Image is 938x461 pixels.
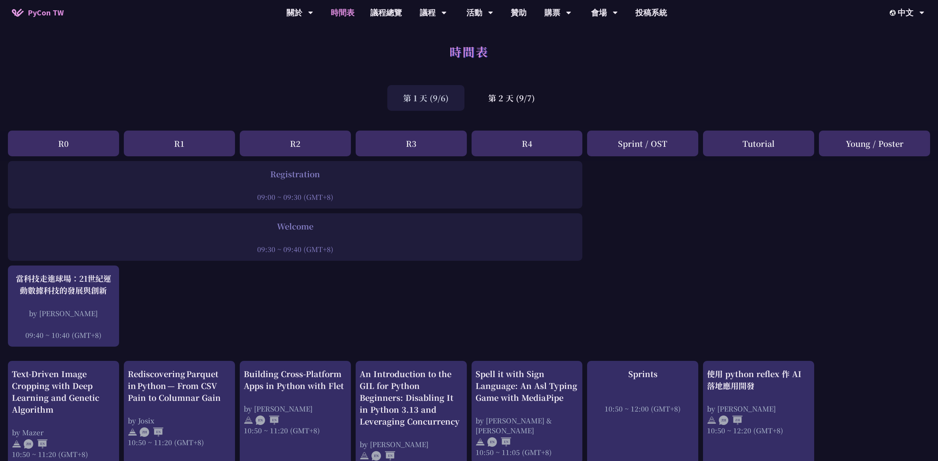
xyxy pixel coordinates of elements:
div: Text-Driven Image Cropping with Deep Learning and Genetic Algorithm [12,368,115,415]
img: svg+xml;base64,PHN2ZyB4bWxucz0iaHR0cDovL3d3dy53My5vcmcvMjAwMC9zdmciIHdpZHRoPSIyNCIgaGVpZ2h0PSIyNC... [244,415,253,425]
span: PyCon TW [28,7,64,19]
h1: 時間表 [449,40,489,63]
div: Welcome [12,220,578,232]
div: Tutorial [703,131,814,156]
img: ENEN.5a408d1.svg [256,415,279,425]
div: by [PERSON_NAME] & [PERSON_NAME] [476,415,579,435]
div: 09:40 ~ 10:40 (GMT+8) [12,330,115,340]
div: Sprint / OST [587,131,698,156]
div: by [PERSON_NAME] [244,404,347,414]
img: ZHEN.371966e.svg [24,439,47,449]
img: ZHZH.38617ef.svg [719,415,743,425]
div: 09:00 ~ 09:30 (GMT+8) [12,192,578,202]
div: by [PERSON_NAME] [360,439,463,449]
div: R0 [8,131,119,156]
div: by [PERSON_NAME] [12,308,115,318]
div: 09:30 ~ 09:40 (GMT+8) [12,244,578,254]
div: Building Cross-Platform Apps in Python with Flet [244,368,347,392]
div: Spell it with Sign Language: An Asl Typing Game with MediaPipe [476,368,579,404]
div: 10:50 ~ 11:20 (GMT+8) [12,449,115,459]
div: Sprints [591,368,694,380]
div: 第 2 天 (9/7) [472,85,551,111]
div: R1 [124,131,235,156]
img: Locale Icon [890,10,898,16]
div: 當科技走進球場：21世紀運動數據科技的發展與創新 [12,273,115,296]
div: 第 1 天 (9/6) [387,85,464,111]
div: 10:50 ~ 12:00 (GMT+8) [591,404,694,414]
img: svg+xml;base64,PHN2ZyB4bWxucz0iaHR0cDovL3d3dy53My5vcmcvMjAwMC9zdmciIHdpZHRoPSIyNCIgaGVpZ2h0PSIyNC... [476,437,485,447]
a: 當科技走進球場：21世紀運動數據科技的發展與創新 by [PERSON_NAME] 09:40 ~ 10:40 (GMT+8) [12,273,115,340]
div: by Josix [128,415,231,425]
div: Rediscovering Parquet in Python — From CSV Pain to Columnar Gain [128,368,231,404]
img: svg+xml;base64,PHN2ZyB4bWxucz0iaHR0cDovL3d3dy53My5vcmcvMjAwMC9zdmciIHdpZHRoPSIyNCIgaGVpZ2h0PSIyNC... [12,439,21,449]
div: Young / Poster [819,131,930,156]
div: Registration [12,168,578,180]
div: An Introduction to the GIL for Python Beginners: Disabling It in Python 3.13 and Leveraging Concu... [360,368,463,427]
img: Home icon of PyCon TW 2025 [12,9,24,17]
div: R3 [356,131,467,156]
div: by Mazer [12,427,115,437]
img: svg+xml;base64,PHN2ZyB4bWxucz0iaHR0cDovL3d3dy53My5vcmcvMjAwMC9zdmciIHdpZHRoPSIyNCIgaGVpZ2h0PSIyNC... [128,427,137,437]
div: by [PERSON_NAME] [707,404,810,414]
a: Spell it with Sign Language: An Asl Typing Game with MediaPipe by [PERSON_NAME] & [PERSON_NAME] 1... [476,368,579,457]
img: svg+xml;base64,PHN2ZyB4bWxucz0iaHR0cDovL3d3dy53My5vcmcvMjAwMC9zdmciIHdpZHRoPSIyNCIgaGVpZ2h0PSIyNC... [360,451,369,461]
img: svg+xml;base64,PHN2ZyB4bWxucz0iaHR0cDovL3d3dy53My5vcmcvMjAwMC9zdmciIHdpZHRoPSIyNCIgaGVpZ2h0PSIyNC... [707,415,716,425]
img: ZHEN.371966e.svg [140,427,163,437]
div: 10:50 ~ 11:05 (GMT+8) [476,447,579,457]
div: 使用 python reflex 作 AI 落地應用開發 [707,368,810,392]
img: ENEN.5a408d1.svg [487,437,511,447]
div: R2 [240,131,351,156]
div: 10:50 ~ 11:20 (GMT+8) [128,437,231,447]
img: ENEN.5a408d1.svg [371,451,395,461]
div: 10:50 ~ 11:20 (GMT+8) [244,425,347,435]
a: PyCon TW [4,3,72,23]
div: R4 [472,131,583,156]
div: 10:50 ~ 12:20 (GMT+8) [707,425,810,435]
